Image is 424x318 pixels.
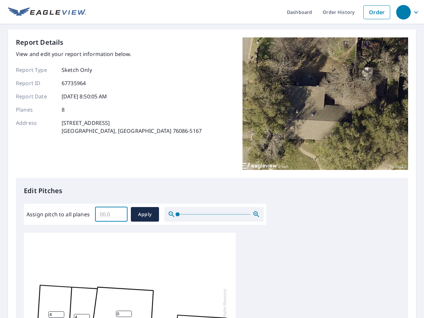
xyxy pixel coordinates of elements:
[62,79,86,87] p: 67735964
[26,210,90,218] label: Assign pitch to all planes
[16,37,64,47] p: Report Details
[16,50,202,58] p: View and edit your report information below.
[62,92,107,100] p: [DATE] 8:50:05 AM
[95,205,128,224] input: 00.0
[131,207,159,222] button: Apply
[62,119,202,135] p: [STREET_ADDRESS] [GEOGRAPHIC_DATA], [GEOGRAPHIC_DATA] 76086-5167
[16,92,56,100] p: Report Date
[8,7,86,17] img: EV Logo
[24,186,400,196] p: Edit Pitches
[16,119,56,135] p: Address
[242,37,408,170] img: Top image
[62,106,65,114] p: 8
[16,106,56,114] p: Planes
[62,66,92,74] p: Sketch Only
[16,66,56,74] p: Report Type
[16,79,56,87] p: Report ID
[136,210,154,219] span: Apply
[363,5,390,19] a: Order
